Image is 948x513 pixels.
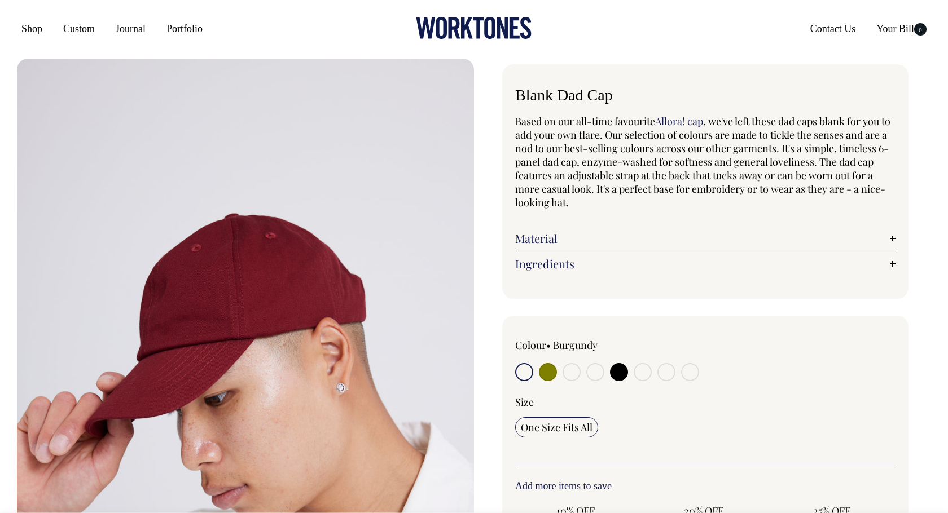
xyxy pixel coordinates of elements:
label: Burgundy [553,338,598,352]
a: Custom [59,19,99,39]
a: Your Bill0 [872,19,931,39]
a: Ingredients [515,257,896,271]
div: Colour [515,338,668,352]
h1: Blank Dad Cap [515,87,896,104]
span: One Size Fits All [521,421,592,434]
a: Allora! cap [655,114,703,128]
a: Journal [111,19,150,39]
a: Shop [17,19,47,39]
span: • [546,338,551,352]
a: Material [515,232,896,245]
a: Portfolio [162,19,207,39]
span: Based on our all-time favourite [515,114,655,128]
div: Size [515,395,896,409]
input: One Size Fits All [515,417,598,437]
span: , we've left these dad caps blank for you to add your own flare. Our selection of colours are mad... [515,114,890,209]
h6: Add more items to save [515,481,896,492]
a: Contact Us [806,19,861,39]
span: 0 [914,23,927,36]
